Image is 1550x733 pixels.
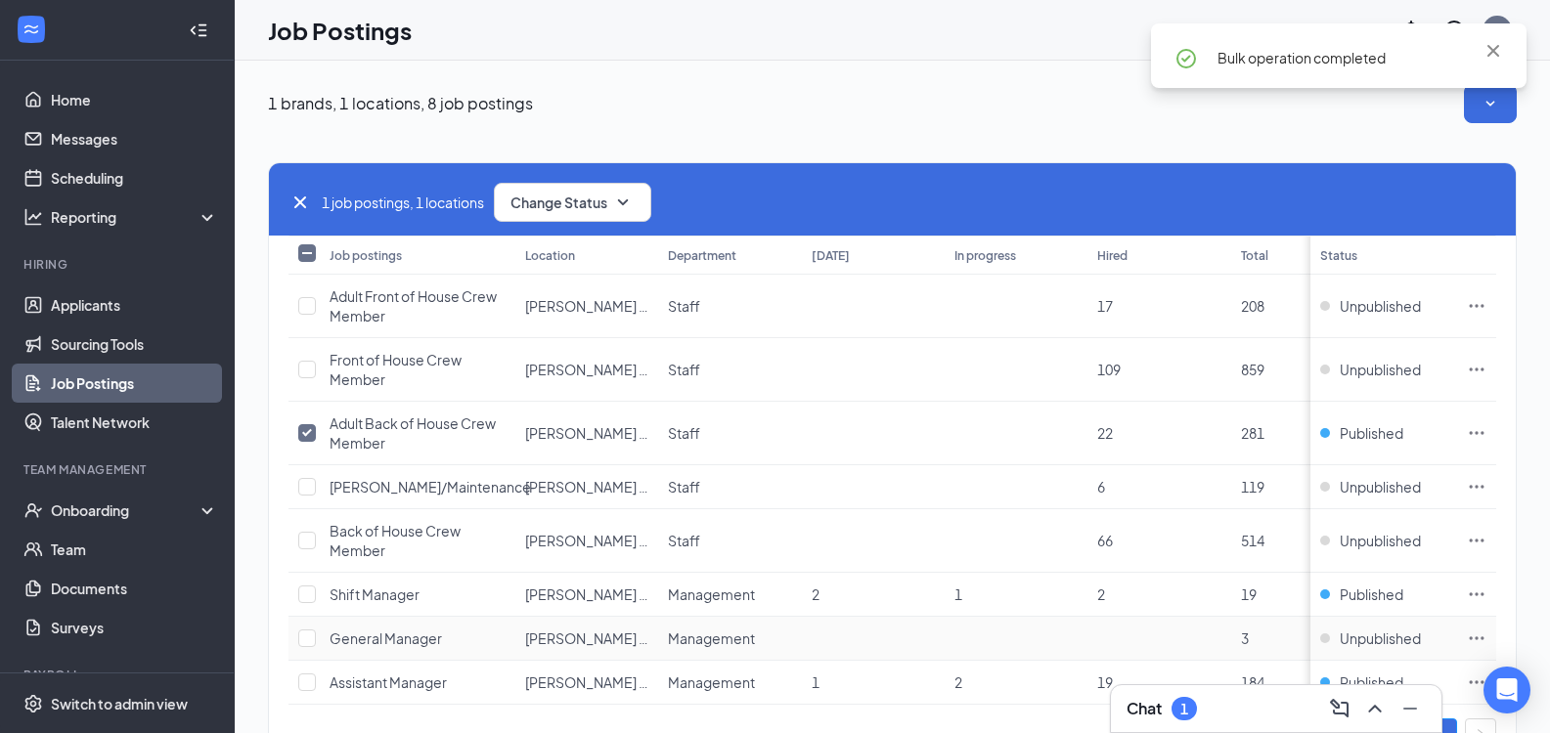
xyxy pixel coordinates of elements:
[1127,698,1162,719] h3: Chat
[1097,424,1113,442] span: 22
[330,351,462,388] span: Front of House Crew Member
[668,532,700,549] span: Staff
[51,119,218,158] a: Messages
[1467,296,1486,316] svg: Ellipses
[23,500,43,520] svg: UserCheck
[1340,477,1421,496] span: Unpublished
[1340,423,1403,443] span: Published
[1241,297,1264,315] span: 208
[658,509,801,573] td: Staff
[1467,477,1486,496] svg: Ellipses
[330,478,531,496] span: [PERSON_NAME]/Maintenance
[1487,22,1508,38] div: CW
[51,80,218,119] a: Home
[1180,701,1188,717] div: 1
[330,522,461,559] span: Back of House Crew Member
[330,629,442,647] span: General Manager
[494,183,651,222] button: Change StatusSmallChevronDown
[1241,585,1257,603] span: 19
[1340,296,1421,316] span: Unpublished
[802,236,945,275] th: [DATE]
[1442,19,1466,42] svg: QuestionInfo
[1097,532,1113,549] span: 66
[1340,584,1403,604] span: Published
[515,275,658,338] td: Culver's of Port Charlotte - #561
[525,629,843,647] span: [PERSON_NAME] of [GEOGRAPHIC_DATA] - #561
[525,361,843,378] span: [PERSON_NAME] of [GEOGRAPHIC_DATA] - #561
[1324,693,1355,724] button: ComposeMessage
[51,530,218,569] a: Team
[658,617,801,661] td: Management
[658,661,801,705] td: Management
[23,461,214,478] div: Team Management
[268,14,412,47] h1: Job Postings
[515,661,658,705] td: Culver's of Port Charlotte - #561
[189,21,208,40] svg: Collapse
[658,573,801,617] td: Management
[1467,360,1486,379] svg: Ellipses
[515,509,658,573] td: Culver's of Port Charlotte - #561
[668,585,755,603] span: Management
[812,673,819,691] span: 1
[23,256,214,273] div: Hiring
[668,361,700,378] span: Staff
[954,585,962,603] span: 1
[322,192,484,213] span: 1 job postings, 1 locations
[525,297,843,315] span: [PERSON_NAME] of [GEOGRAPHIC_DATA] - #561
[1340,672,1403,692] span: Published
[51,324,218,364] a: Sourcing Tools
[668,629,755,647] span: Management
[515,465,658,509] td: Culver's of Port Charlotte - #561
[1241,424,1264,442] span: 281
[812,585,819,603] span: 2
[1241,478,1264,496] span: 119
[1481,94,1500,113] svg: SmallChevronDown
[668,673,755,691] span: Management
[1218,49,1386,66] span: Bulk operation completed
[1097,478,1105,496] span: 6
[1467,423,1486,443] svg: Ellipses
[515,617,658,661] td: Culver's of Port Charlotte - #561
[51,500,201,520] div: Onboarding
[525,673,843,691] span: [PERSON_NAME] of [GEOGRAPHIC_DATA] - #561
[1464,84,1517,123] button: SmallChevronDown
[1484,667,1530,713] div: Open Intercom Messenger
[525,247,575,264] div: Location
[1231,236,1374,275] th: Total
[658,402,801,465] td: Staff
[954,673,962,691] span: 2
[51,364,218,403] a: Job Postings
[1399,19,1423,42] svg: Notifications
[515,573,658,617] td: Culver's of Port Charlotte - #561
[1310,236,1457,275] th: Status
[1241,532,1264,549] span: 514
[1467,531,1486,550] svg: Ellipses
[51,694,188,713] div: Switch to admin view
[510,195,607,209] span: Change Status
[1340,360,1421,379] span: Unpublished
[668,297,700,315] span: Staff
[268,93,533,114] p: 1 brands, 1 locations, 8 job postings
[668,247,736,264] div: Department
[515,402,658,465] td: Culver's of Port Charlotte - #561
[51,207,219,227] div: Reporting
[330,247,402,264] div: Job postings
[611,191,635,214] svg: SmallChevronDown
[658,338,801,402] td: Staff
[668,478,700,496] span: Staff
[1363,697,1387,720] svg: ChevronUp
[1467,672,1486,692] svg: Ellipses
[1482,39,1505,63] svg: Cross
[23,694,43,713] svg: Settings
[51,158,218,197] a: Scheduling
[1359,693,1391,724] button: ChevronUp
[1340,531,1421,550] span: Unpublished
[22,20,41,39] svg: WorkstreamLogo
[23,207,43,227] svg: Analysis
[1097,585,1105,603] span: 2
[330,287,497,324] span: Adult Front of House Crew Member
[658,465,801,509] td: Staff
[1241,673,1264,691] span: 184
[51,608,218,647] a: Surveys
[525,424,843,442] span: [PERSON_NAME] of [GEOGRAPHIC_DATA] - #561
